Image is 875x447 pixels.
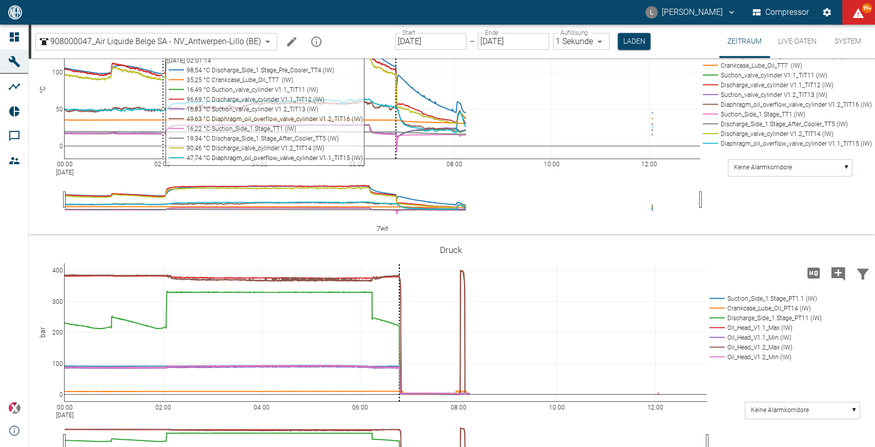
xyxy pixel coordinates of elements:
[644,3,738,22] button: luca.corigliano@neuman-esser.com
[485,28,498,37] label: Ende
[826,260,850,286] button: Kommentar hinzufügen
[750,3,811,22] button: Compressor
[770,25,825,58] button: Live-Daten
[645,6,658,18] div: L
[7,5,23,19] img: logo
[719,25,770,58] button: Zeitraum
[306,31,327,52] button: mission info
[50,35,261,47] span: 908000047_Air Liquide Belge SA - NV_Antwerpen-Lillo (BE)
[470,35,475,47] p: –
[395,33,466,50] input: DD.MM.YYYY
[818,3,836,22] button: Einstellungen
[850,260,875,286] button: Daten filtern
[8,402,21,414] img: Xplore Logo
[553,33,609,50] div: 1 Sekunde
[825,25,871,58] button: System
[862,3,872,13] span: 99+
[801,267,826,277] span: Hohe Auflösung
[38,35,261,48] a: 908000047_Air Liquide Belge SA - NV_Antwerpen-Lillo (BE)
[734,164,792,171] text: Keine Alarmkorridore
[281,31,302,52] button: Machine bearbeiten
[618,33,650,50] button: Laden
[751,406,809,414] text: Keine Alarmkorridore
[478,33,549,50] input: DD.MM.YYYY
[402,28,415,37] label: Start
[560,28,588,37] label: Auflösung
